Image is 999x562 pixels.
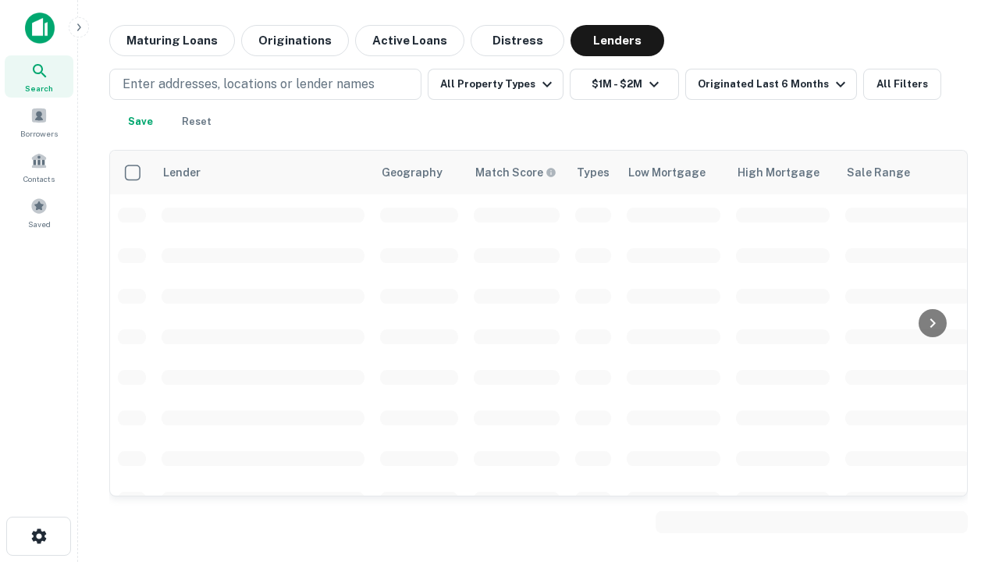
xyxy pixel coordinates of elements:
th: Geography [372,151,466,194]
div: Geography [382,163,443,182]
p: Enter addresses, locations or lender names [123,75,375,94]
button: Reset [172,106,222,137]
th: Capitalize uses an advanced AI algorithm to match your search with the best lender. The match sco... [466,151,567,194]
span: Contacts [23,173,55,185]
button: Maturing Loans [109,25,235,56]
div: Types [577,163,610,182]
img: capitalize-icon.png [25,12,55,44]
button: Save your search to get updates of matches that match your search criteria. [116,106,165,137]
button: $1M - $2M [570,69,679,100]
span: Saved [28,218,51,230]
button: Active Loans [355,25,464,56]
iframe: Chat Widget [921,437,999,512]
button: All Property Types [428,69,563,100]
th: Types [567,151,619,194]
button: Originated Last 6 Months [685,69,857,100]
div: Sale Range [847,163,910,182]
a: Search [5,55,73,98]
div: High Mortgage [738,163,819,182]
button: Distress [471,25,564,56]
th: Sale Range [837,151,978,194]
th: Lender [154,151,372,194]
a: Contacts [5,146,73,188]
div: Low Mortgage [628,163,706,182]
span: Borrowers [20,127,58,140]
div: Originated Last 6 Months [698,75,850,94]
h6: Match Score [475,164,553,181]
button: Enter addresses, locations or lender names [109,69,421,100]
span: Search [25,82,53,94]
a: Saved [5,191,73,233]
th: High Mortgage [728,151,837,194]
th: Low Mortgage [619,151,728,194]
button: Originations [241,25,349,56]
a: Borrowers [5,101,73,143]
button: All Filters [863,69,941,100]
div: Lender [163,163,201,182]
div: Capitalize uses an advanced AI algorithm to match your search with the best lender. The match sco... [475,164,556,181]
button: Lenders [571,25,664,56]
